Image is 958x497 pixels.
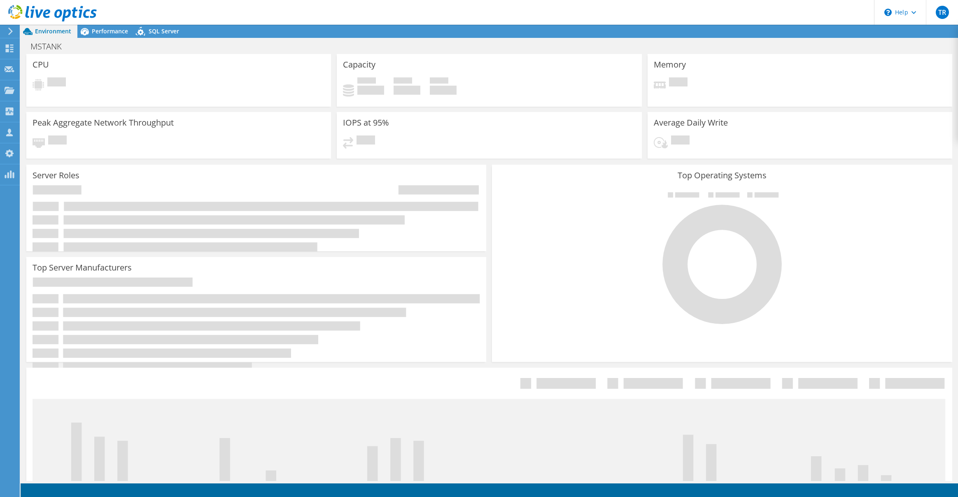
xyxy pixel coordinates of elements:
h3: Capacity [343,60,375,69]
h3: CPU [33,60,49,69]
span: Free [394,77,412,86]
h3: Peak Aggregate Network Throughput [33,118,174,127]
span: Environment [35,27,71,35]
h3: Server Roles [33,171,79,180]
h4: 0 GiB [357,86,384,95]
h3: Top Server Manufacturers [33,263,132,272]
span: Pending [671,135,690,147]
span: Pending [357,135,375,147]
span: Performance [92,27,128,35]
span: Pending [47,77,66,89]
h1: MSTANK [27,42,75,51]
h3: Memory [654,60,686,69]
h3: Average Daily Write [654,118,728,127]
span: SQL Server [149,27,179,35]
span: Used [357,77,376,86]
h3: IOPS at 95% [343,118,389,127]
span: Total [430,77,448,86]
span: Pending [669,77,688,89]
span: Pending [48,135,67,147]
svg: \n [884,9,892,16]
h4: 0 GiB [430,86,457,95]
span: TR [936,6,949,19]
h3: Top Operating Systems [498,171,946,180]
h4: 0 GiB [394,86,420,95]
